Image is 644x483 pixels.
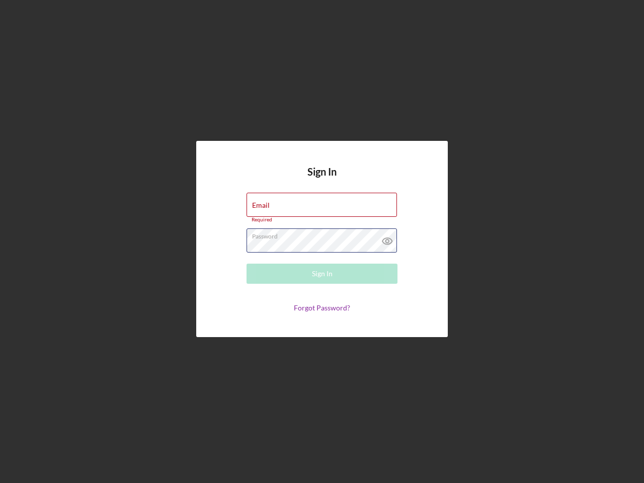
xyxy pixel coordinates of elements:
h4: Sign In [307,166,337,193]
label: Email [252,201,270,209]
button: Sign In [247,264,397,284]
a: Forgot Password? [294,303,350,312]
label: Password [252,229,397,240]
div: Sign In [312,264,333,284]
div: Required [247,217,397,223]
